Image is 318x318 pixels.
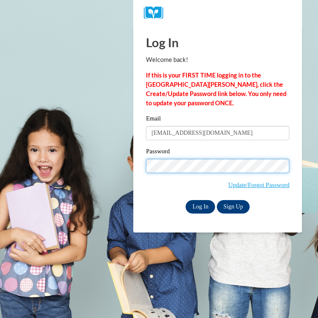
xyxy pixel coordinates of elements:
h1: Log In [146,34,289,51]
a: Update/Forgot Password [228,182,289,188]
a: COX Campus [144,6,291,19]
input: Log In [186,200,215,214]
label: Password [146,148,289,157]
img: Logo brand [144,6,169,19]
label: Email [146,115,289,124]
p: Welcome back! [146,55,289,64]
strong: If this is your FIRST TIME logging in to the [GEOGRAPHIC_DATA][PERSON_NAME], click the Create/Upd... [146,72,286,107]
a: Sign Up [217,200,250,214]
